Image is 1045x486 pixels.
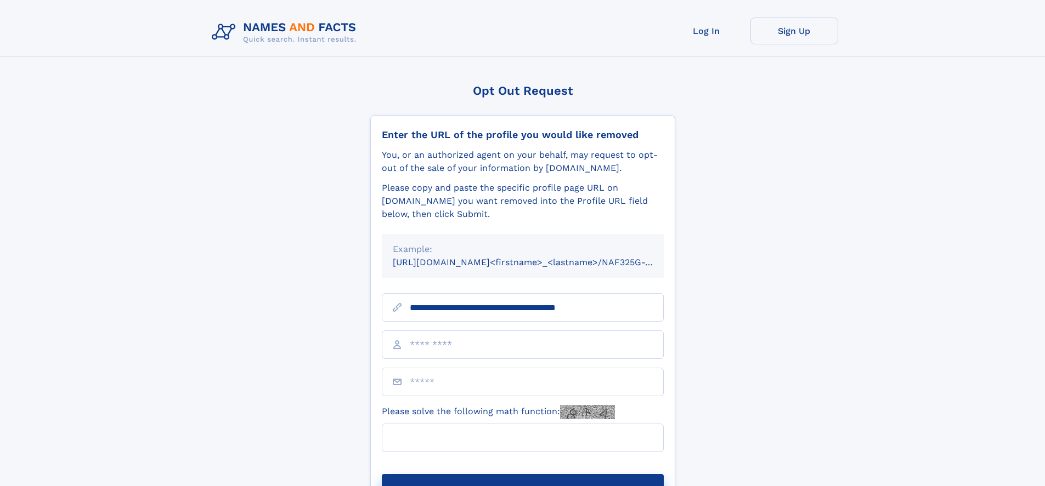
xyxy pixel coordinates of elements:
div: Opt Out Request [370,84,675,98]
div: Enter the URL of the profile you would like removed [382,129,664,141]
small: [URL][DOMAIN_NAME]<firstname>_<lastname>/NAF325G-xxxxxxxx [393,257,685,267]
div: Please copy and paste the specific profile page URL on [DOMAIN_NAME] you want removed into the Pr... [382,181,664,221]
a: Log In [663,18,750,44]
div: Example: [393,243,653,256]
a: Sign Up [750,18,838,44]
div: You, or an authorized agent on your behalf, may request to opt-out of the sale of your informatio... [382,148,664,175]
img: Logo Names and Facts [207,18,365,47]
label: Please solve the following math function: [382,405,615,419]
